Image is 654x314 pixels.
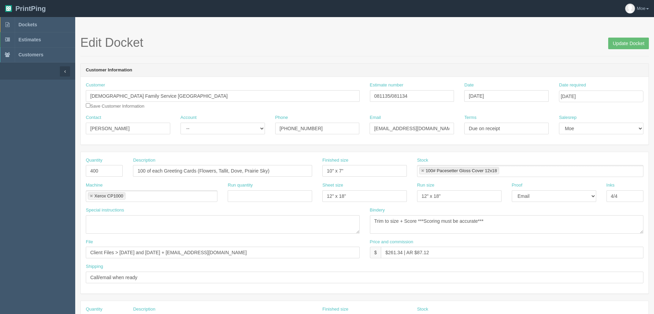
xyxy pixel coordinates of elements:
[322,157,348,164] label: Finished size
[464,82,473,88] label: Date
[18,52,43,57] span: Customers
[322,306,348,313] label: Finished size
[322,182,343,189] label: Sheet size
[94,194,123,198] div: Xerox CP1000
[86,157,102,164] label: Quantity
[512,182,522,189] label: Proof
[426,168,497,173] div: 100# Pacesetter Gloss Cover 12x18
[86,182,103,189] label: Machine
[464,114,476,121] label: Terms
[370,82,403,88] label: Estimate number
[86,90,360,102] input: Enter customer name
[5,5,12,12] img: logo-3e63b451c926e2ac314895c53de4908e5d424f24456219fb08d385ab2e579770.png
[86,82,105,88] label: Customer
[559,114,576,121] label: Salesrep
[81,64,649,77] header: Customer Information
[370,114,381,121] label: Email
[228,182,253,189] label: Run quantity
[18,37,41,42] span: Estimates
[18,22,37,27] span: Dockets
[133,306,155,313] label: Description
[86,263,103,270] label: Shipping
[625,4,635,13] img: avatar_default-7531ab5dedf162e01f1e0bb0964e6a185e93c5c22dfe317fb01d7f8cd2b1632c.jpg
[370,247,381,258] div: $
[608,38,649,49] input: Update Docket
[275,114,288,121] label: Phone
[606,182,615,189] label: Inks
[80,36,649,50] h1: Edit Docket
[86,207,124,214] label: Special instructions
[86,82,360,109] div: Save Customer Information
[417,182,435,189] label: Run size
[86,239,93,245] label: File
[86,114,101,121] label: Contact
[133,157,155,164] label: Description
[417,306,428,313] label: Stock
[417,157,428,164] label: Stock
[370,239,413,245] label: Price and commission
[181,114,197,121] label: Account
[370,207,385,214] label: Bindery
[559,82,586,88] label: Date required
[86,306,102,313] label: Quantity
[370,215,644,234] textarea: Trim to size + Score ***Scoring must be accurate***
